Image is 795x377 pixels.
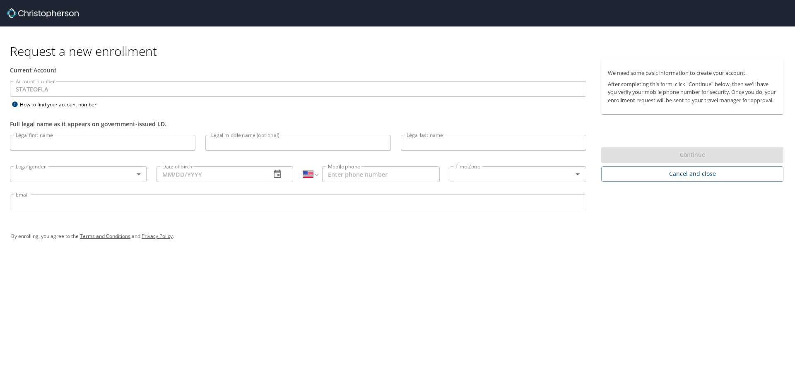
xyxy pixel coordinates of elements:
h1: Request a new enrollment [10,43,790,59]
img: cbt logo [7,8,79,18]
p: After completing this form, click "Continue" below, then we'll have you verify your mobile phone ... [608,80,777,104]
button: Open [572,168,583,180]
input: Enter phone number [322,166,440,182]
div: By enrolling, you agree to the and . [11,226,784,247]
p: We need some basic information to create your account. [608,69,777,77]
span: Cancel and close [608,169,777,179]
div: Full legal name as it appears on government-issued I.D. [10,120,586,128]
div: ​ [10,166,147,182]
a: Terms and Conditions [80,233,130,240]
div: How to find your account number [10,99,113,110]
a: Privacy Policy [142,233,173,240]
div: Current Account [10,66,586,74]
input: MM/DD/YYYY [157,166,264,182]
button: Cancel and close [601,166,783,182]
